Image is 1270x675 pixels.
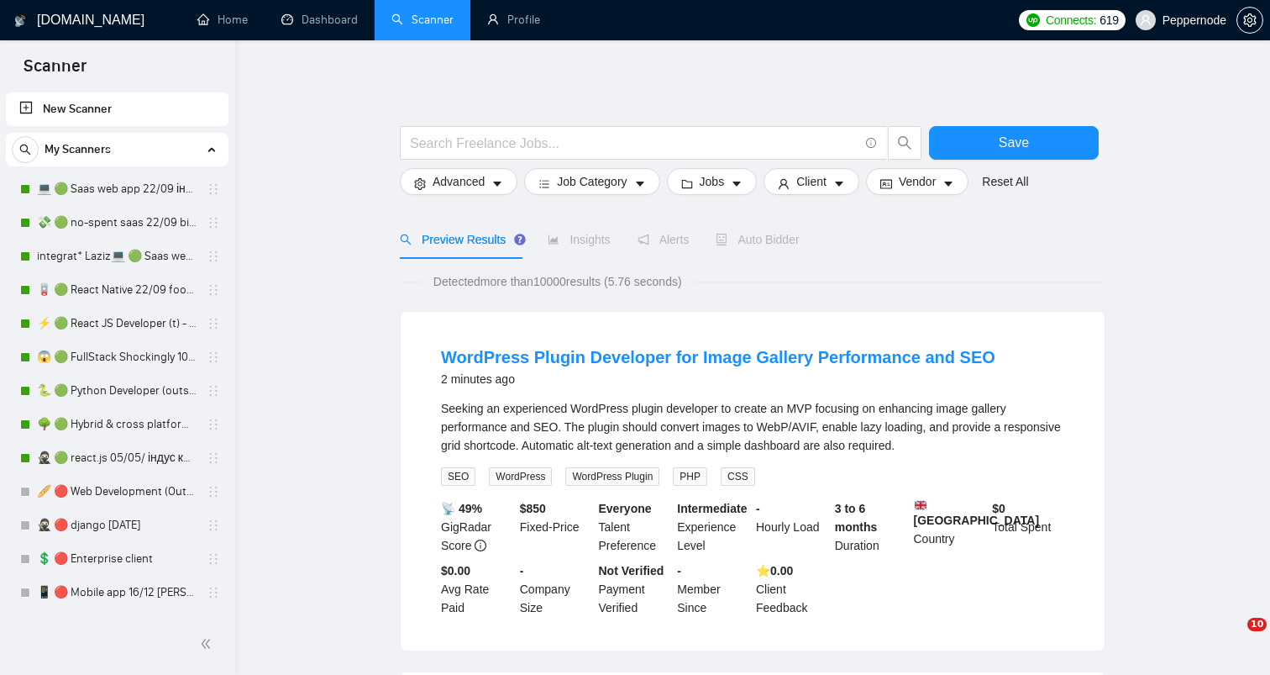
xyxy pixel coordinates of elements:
div: Member Since [674,562,753,617]
span: My Scanners [45,133,111,166]
b: $ 0 [992,502,1005,515]
span: holder [207,182,220,196]
input: Search Freelance Jobs... [410,133,858,154]
button: setting [1236,7,1263,34]
b: [GEOGRAPHIC_DATA] [914,499,1040,527]
div: Hourly Load [753,499,832,555]
span: holder [207,451,220,465]
span: Auto Bidder [716,233,799,246]
span: Job Category [557,172,627,191]
span: search [889,135,921,150]
div: Company Size [517,562,596,617]
span: holder [207,317,220,330]
div: Experience Level [674,499,753,555]
a: 🌳 🟢 Hybrid & cross platform 2209 similar apps+quest [37,408,197,441]
li: New Scanner [6,92,228,126]
a: New Scanner [19,92,215,126]
a: Reset All [982,172,1028,191]
a: userProfile [487,13,540,27]
div: GigRadar Score [438,499,517,555]
div: Country [911,499,989,555]
span: holder [207,519,220,532]
button: search [12,136,39,163]
span: folder [681,177,693,190]
div: Payment Verified [596,562,674,617]
span: info-circle [866,138,877,149]
span: holder [207,552,220,566]
span: holder [207,384,220,398]
button: search [888,126,921,160]
a: 😱 🟢 FullStack Shockingly 10/01 [37,340,197,374]
a: 🥷🏻 🔴 django [DATE] [37,509,197,542]
img: logo [14,8,26,34]
span: Save [999,132,1029,153]
a: homeHome [197,13,248,27]
span: info-circle [475,540,486,551]
div: Duration [832,499,911,555]
button: barsJob Categorycaret-down [524,168,659,195]
button: idcardVendorcaret-down [866,168,968,195]
a: setting [1236,13,1263,27]
span: robot [716,234,727,245]
b: $ 850 [520,502,546,515]
span: caret-down [833,177,845,190]
span: Alerts [638,233,690,246]
a: ⚡ 🟢 React JS Developer (t) - ninjas 22/09+general [37,307,197,340]
span: 10 [1247,618,1267,631]
a: integrat* Laziz💻 🟢 Saas web app 3 points 22/09 [37,240,197,273]
b: - [756,502,760,515]
button: userClientcaret-down [764,168,859,195]
span: Insights [548,233,610,246]
span: idcard [880,177,892,190]
div: Talent Preference [596,499,674,555]
b: Intermediate [677,502,747,515]
a: 🥖 🔴 Web Development (Outsource) [37,475,197,509]
b: 3 to 6 months [835,502,878,534]
a: 🪫 🟢 React Native 22/09 food by taste, flowers by smell [37,273,197,307]
span: search [400,234,412,245]
span: holder [207,418,220,431]
span: notification [638,234,649,245]
span: SEO [441,467,475,486]
span: Advanced [433,172,485,191]
span: Preview Results [400,233,521,246]
span: double-left [200,635,217,652]
span: caret-down [942,177,954,190]
span: Client [796,172,827,191]
span: holder [207,586,220,599]
b: Everyone [599,502,652,515]
span: Scanner [10,54,100,89]
span: area-chart [548,234,559,245]
div: Tooltip anchor [512,232,527,247]
span: WordPress Plugin [565,467,659,486]
span: 619 [1099,11,1118,29]
span: holder [207,216,220,229]
a: 📳 🔴 Saas mobile app 😱 Shockingly 10/01 [37,609,197,643]
a: 💻 🟢 Saas web app 22/09 інший кінець [37,172,197,206]
span: CSS [721,467,755,486]
span: search [13,144,38,156]
a: 🐍 🟢 Python Developer (outstaff) [37,374,197,408]
span: PHP [673,467,707,486]
button: settingAdvancedcaret-down [400,168,517,195]
div: Total Spent [989,499,1068,555]
iframe: Intercom live chat [1213,618,1253,658]
span: caret-down [731,177,743,190]
a: searchScanner [391,13,454,27]
span: setting [414,177,426,190]
span: holder [207,250,220,263]
span: Jobs [700,172,725,191]
b: ⭐️ 0.00 [756,564,793,577]
span: caret-down [491,177,503,190]
a: WordPress Plugin Developer for Image Gallery Performance and SEO [441,348,995,367]
span: user [778,177,790,190]
div: Seeking an experienced WordPress plugin developer to create an MVP focusing on enhancing image ga... [441,399,1064,455]
div: Fixed-Price [517,499,596,555]
a: 💲 🔴 Enterprise client [37,542,197,576]
img: upwork-logo.png [1026,13,1040,27]
button: Save [929,126,1099,160]
img: 🇬🇧 [915,499,926,511]
a: 📱 🔴 Mobile app 16/12 [PERSON_NAME]'s change [37,576,197,609]
b: $0.00 [441,564,470,577]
